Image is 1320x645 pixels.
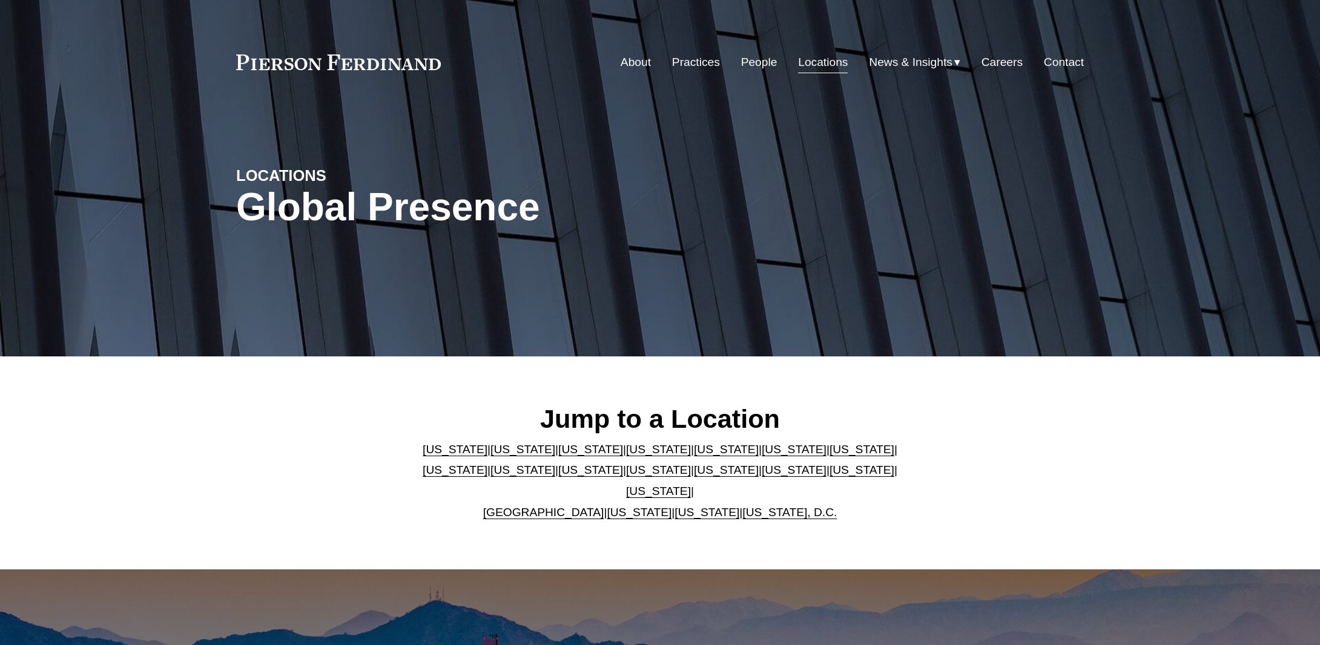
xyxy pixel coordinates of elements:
a: [US_STATE] [558,443,623,456]
a: Locations [798,51,848,74]
a: [US_STATE] [626,463,691,476]
a: [US_STATE] [694,463,759,476]
a: About [621,51,651,74]
h2: Jump to a Location [413,403,908,434]
a: Contact [1044,51,1084,74]
a: [US_STATE] [626,485,691,497]
a: [US_STATE], D.C. [742,506,837,519]
a: [US_STATE] [762,463,827,476]
a: People [741,51,777,74]
a: Practices [672,51,720,74]
a: [US_STATE] [762,443,827,456]
a: [US_STATE] [423,463,487,476]
a: [US_STATE] [694,443,759,456]
a: Careers [982,51,1023,74]
a: [US_STATE] [830,463,894,476]
a: folder dropdown [869,51,960,74]
a: [US_STATE] [607,506,672,519]
a: [US_STATE] [490,443,555,456]
a: [US_STATE] [423,443,487,456]
a: [US_STATE] [626,443,691,456]
span: News & Insights [869,52,952,73]
h1: Global Presence [236,185,801,229]
p: | | | | | | | | | | | | | | | | | | [413,439,908,523]
h4: LOCATIONS [236,166,448,185]
a: [US_STATE] [830,443,894,456]
a: [US_STATE] [675,506,739,519]
a: [US_STATE] [558,463,623,476]
a: [GEOGRAPHIC_DATA] [483,506,604,519]
a: [US_STATE] [490,463,555,476]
